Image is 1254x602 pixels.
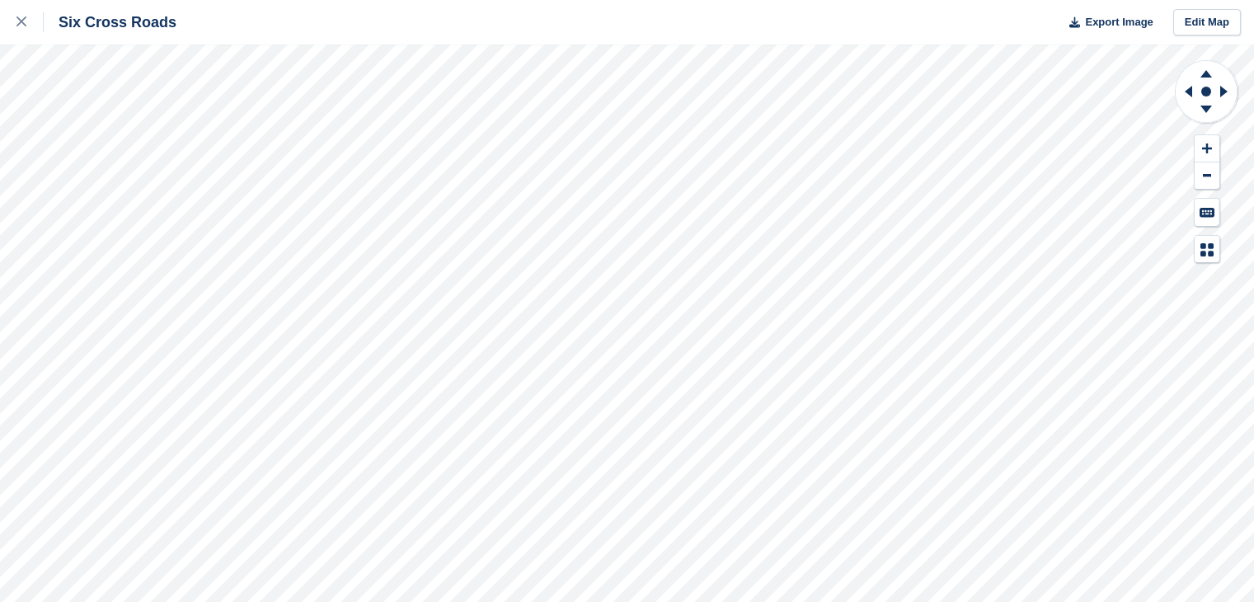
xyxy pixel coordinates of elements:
button: Zoom Out [1195,162,1219,190]
button: Export Image [1059,9,1153,36]
button: Zoom In [1195,135,1219,162]
button: Map Legend [1195,236,1219,263]
div: Six Cross Roads [44,12,176,32]
button: Keyboard Shortcuts [1195,199,1219,226]
a: Edit Map [1173,9,1241,36]
span: Export Image [1085,14,1153,31]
